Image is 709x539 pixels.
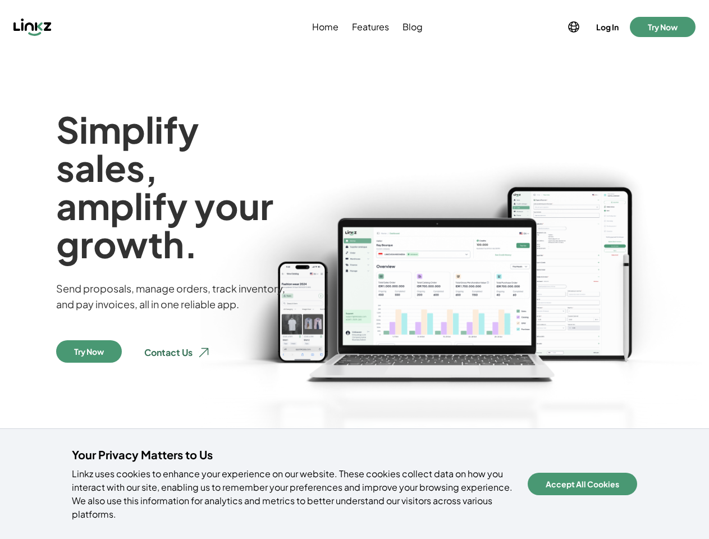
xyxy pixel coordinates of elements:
button: Try Now [56,340,122,363]
p: Linkz uses cookies to enhance your experience on our website. These cookies collect data on how y... [72,467,514,521]
button: Accept All Cookies [528,473,637,495]
h1: Simplify sales, amplify your growth. [56,110,295,263]
a: Try Now [56,340,122,365]
span: Home [312,20,339,34]
span: Blog [402,20,423,34]
button: Contact Us [135,340,219,365]
img: Linkz logo [13,18,52,36]
button: Try Now [630,17,696,37]
a: Home [310,20,341,34]
span: Features [352,20,389,34]
a: Blog [400,20,425,34]
a: Features [350,20,391,34]
button: Log In [594,19,621,35]
h4: Your Privacy Matters to Us [72,447,514,463]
